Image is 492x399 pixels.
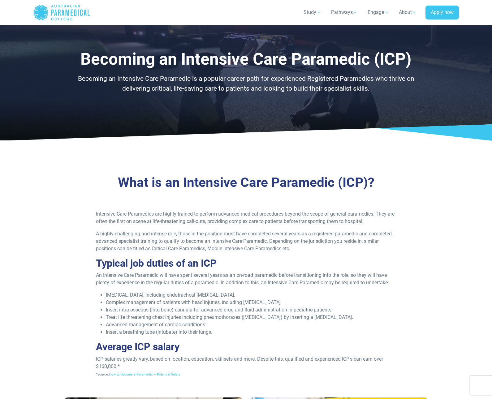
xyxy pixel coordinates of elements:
[395,4,421,21] a: About
[65,74,427,93] p: Becoming an Intensive Care Paramedic is a popular career path for experienced Registered Paramedi...
[96,257,396,269] h2: Typical job duties of an ICP
[96,341,396,353] h2: Average ICP salary
[106,291,396,299] li: [MEDICAL_DATA], including endotracheal [MEDICAL_DATA].
[106,306,396,314] li: Insert intra osseous (into bone) cannula for advanced drug and fluid administration in pediatric ...
[106,328,396,336] li: Insert a breathing tube (intubate) into their lungs.
[96,355,396,378] p: ICP salaries greatly vary, based on location, education, skillsets and more. Despite this, qualif...
[65,49,427,69] h1: Becoming an Intensive Care Paramedic (ICP)
[327,4,361,21] a: Pathways
[106,299,396,306] li: Complex management of patients with head injuries, including [MEDICAL_DATA]
[300,4,325,21] a: Study
[109,372,180,376] a: How to Become a Paramedic – Potential Salary
[96,210,396,225] p: Intensive Care Paramedics are highly trained to perform advanced medical procedures beyond the sc...
[364,4,393,21] a: Engage
[425,6,459,20] a: Apply now
[106,314,396,321] li: Treat life threatening chest injuries including pneumothoraxes ([MEDICAL_DATA]) by inserting a [M...
[106,321,396,328] li: Advanced management of cardiac conditions.
[96,272,396,286] p: An Intensive Care Paramedic will have spent several years as an on-road paramedic before transiti...
[65,175,427,191] h3: What is an Intensive Care Paramedic (ICP)?
[96,230,396,252] p: A highly challenging and intense role, those in the position must have completed several years as...
[96,372,180,376] span: *Source:
[33,2,90,23] a: Australian Paramedical College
